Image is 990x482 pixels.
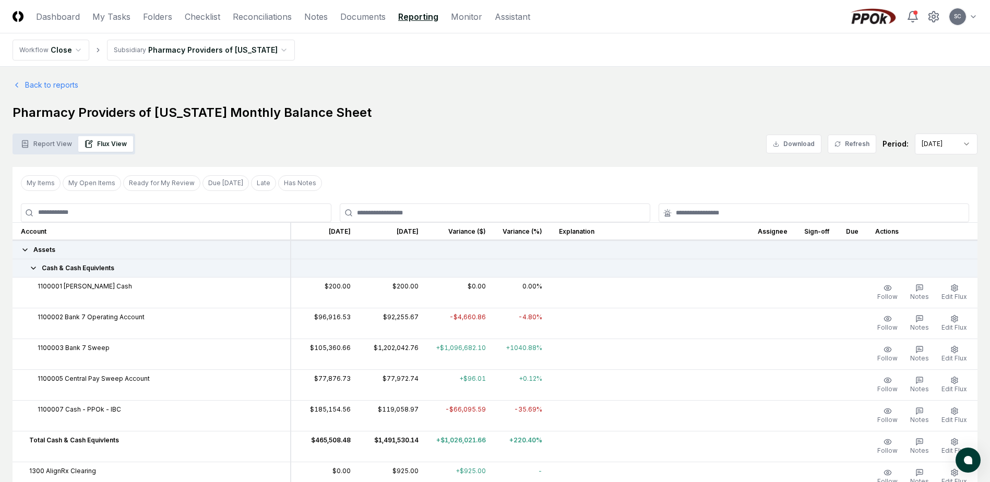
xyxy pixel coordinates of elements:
span: Notes [910,385,929,393]
th: [DATE] [359,222,427,240]
nav: breadcrumb [13,40,295,61]
span: Cash & Cash Equivlents [42,263,114,273]
span: Notes [910,323,929,331]
button: Edit Flux [939,405,969,427]
span: Edit Flux [941,385,967,393]
button: Due Today [202,175,249,191]
td: $200.00 [359,277,427,308]
td: $105,360.66 [291,339,359,369]
span: Edit Flux [941,416,967,424]
a: Assistant [495,10,530,23]
button: Edit Flux [939,436,969,457]
button: Notes [908,282,931,304]
a: Checklist [185,10,220,23]
button: Ready for My Review [123,175,200,191]
td: +$96.01 [427,369,494,400]
a: Notes [304,10,328,23]
span: Follow [877,293,898,300]
a: Back to reports [13,79,78,90]
button: My Items [21,175,61,191]
a: Monitor [451,10,482,23]
span: Follow [877,323,898,331]
th: [DATE] [291,222,359,240]
button: Flux View [78,136,133,152]
button: Follow [875,405,900,427]
button: Notes [908,405,931,427]
span: Edit Flux [941,323,967,331]
div: Workflow [19,45,49,55]
th: Account [13,222,291,240]
button: Notes [908,312,931,334]
span: 1100003 Bank 7 Sweep [38,343,110,353]
a: Dashboard [36,10,80,23]
span: Edit Flux [941,354,967,362]
button: Follow [875,374,900,396]
img: Logo [13,11,23,22]
td: +$1,026,021.66 [427,431,494,462]
th: Actions [867,222,977,240]
td: $0.00 [427,277,494,308]
td: $1,491,530.14 [359,431,427,462]
td: $92,255.67 [359,308,427,339]
td: $77,876.73 [291,369,359,400]
button: atlas-launcher [956,448,981,473]
span: 1300 AlignRx Clearing [29,466,96,476]
a: Documents [340,10,386,23]
span: 1100001 Petty Cash [38,282,132,291]
span: Assets [33,245,55,255]
th: Variance ($) [427,222,494,240]
td: $465,508.48 [291,431,359,462]
button: Late [251,175,276,191]
div: Period: [882,138,909,149]
span: Follow [877,354,898,362]
span: Notes [910,293,929,300]
a: Reporting [398,10,438,23]
th: Variance (%) [494,222,551,240]
button: Notes [908,374,931,396]
td: $77,972.74 [359,369,427,400]
span: Notes [910,354,929,362]
td: -4.80% [494,308,551,339]
span: Follow [877,385,898,393]
td: $96,916.53 [291,308,359,339]
th: Explanation [551,222,749,240]
button: Follow [875,312,900,334]
td: $119,058.97 [359,400,427,431]
button: Follow [875,343,900,365]
button: Notes [908,436,931,457]
td: +$1,096,682.10 [427,339,494,369]
td: 0.00% [494,277,551,308]
a: My Tasks [92,10,130,23]
button: Refresh [828,135,876,153]
span: Notes [910,416,929,424]
button: Follow [875,282,900,304]
img: PPOk logo [848,8,898,25]
button: SC [948,7,967,26]
button: Follow [875,436,900,457]
td: -$4,660.86 [427,308,494,339]
span: Notes [910,447,929,454]
td: $185,154.56 [291,400,359,431]
button: My Open Items [63,175,121,191]
span: 1100005 Central Pay Sweep Account [38,374,150,383]
td: +0.12% [494,369,551,400]
th: Due [838,222,867,240]
td: +1040.88% [494,339,551,369]
button: Edit Flux [939,312,969,334]
a: Reconciliations [233,10,292,23]
h1: Pharmacy Providers of [US_STATE] Monthly Balance Sheet [13,104,977,121]
span: Edit Flux [941,447,967,454]
span: 1100002 Bank 7 Operating Account [38,312,145,322]
td: $200.00 [291,277,359,308]
td: -$66,095.59 [427,400,494,431]
button: Report View [15,136,78,152]
span: Edit Flux [941,293,967,300]
td: $1,202,042.76 [359,339,427,369]
td: -35.69% [494,400,551,431]
span: Follow [877,447,898,454]
button: Has Notes [278,175,322,191]
button: Download [766,135,821,153]
div: Subsidiary [114,45,146,55]
button: Edit Flux [939,343,969,365]
button: Edit Flux [939,282,969,304]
